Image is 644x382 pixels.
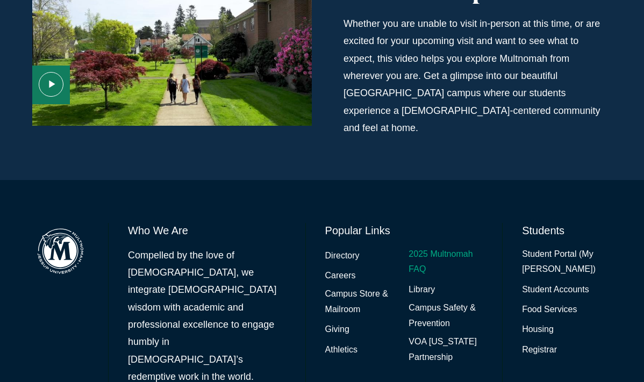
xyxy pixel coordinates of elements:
a: VOA [US_STATE] Partnership [409,334,483,365]
a: Campus Store & Mailroom [325,286,399,318]
p: Whether you are unable to visit in-person at this time, or are excited for your upcoming visit an... [344,15,612,137]
a: Student Portal (My [PERSON_NAME]) [522,247,612,278]
a: Directory [325,248,360,264]
a: Campus Safety & Prevention [409,300,483,331]
a: Giving [325,322,349,337]
a: 2025 Multnomah FAQ [409,247,483,278]
a: Student Accounts [522,282,589,298]
a: Registrar [522,342,557,358]
a: Food Services [522,302,577,318]
h6: Popular Links [325,223,483,238]
img: Multnomah Campus of Jessup University logo [32,223,89,279]
a: Housing [522,322,554,337]
a: Library [409,282,435,298]
h6: Students [522,223,612,238]
a: Athletics [325,342,357,358]
h6: Who We Are [128,223,286,238]
a: Careers [325,268,356,284]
